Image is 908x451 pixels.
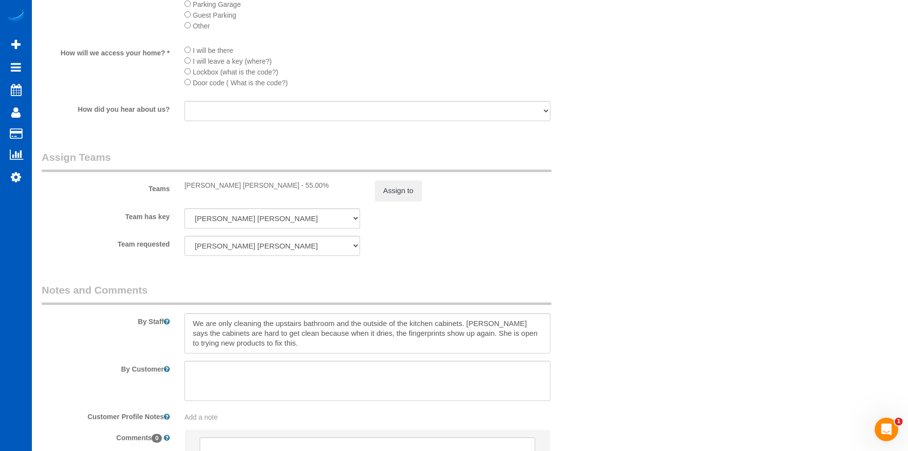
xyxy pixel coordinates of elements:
[34,313,177,326] label: By Staff
[34,208,177,222] label: Team has key
[152,434,162,443] span: 0
[34,101,177,114] label: How did you hear about us?
[875,418,898,441] iframe: Intercom live chat
[34,236,177,249] label: Team requested
[34,408,177,422] label: Customer Profile Notes
[42,150,551,172] legend: Assign Teams
[6,10,26,24] img: Automaid Logo
[193,22,210,30] span: Other
[34,429,177,443] label: Comments
[184,180,360,190] div: [PERSON_NAME] [PERSON_NAME] - 55.00%
[193,47,233,54] span: I will be there
[184,413,218,421] span: Add a note
[193,79,288,87] span: Door code ( What is the code?)
[34,180,177,194] label: Teams
[193,57,272,65] span: I will leave a key (where?)
[193,68,278,76] span: Lockbox (what is the code?)
[34,45,177,58] label: How will we access your home? *
[375,180,422,201] button: Assign to
[895,418,903,426] span: 1
[42,283,551,305] legend: Notes and Comments
[193,0,241,8] span: Parking Garage
[193,11,236,19] span: Guest Parking
[34,361,177,374] label: By Customer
